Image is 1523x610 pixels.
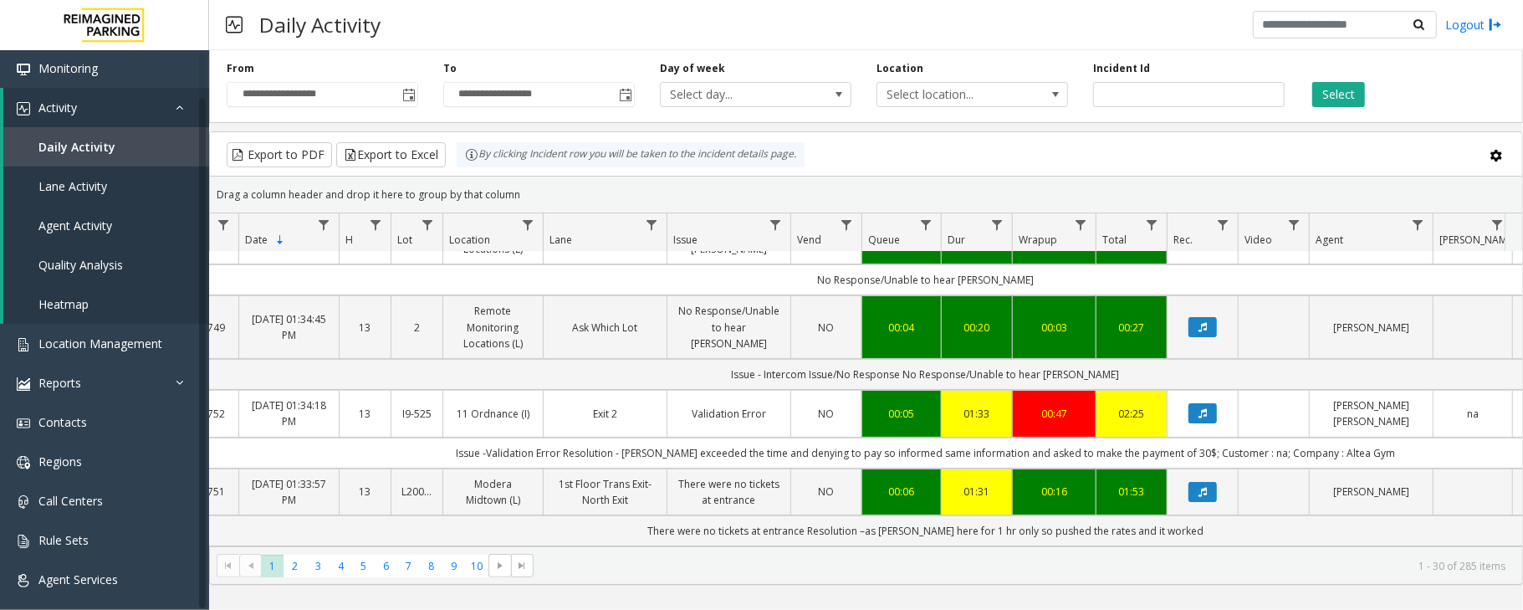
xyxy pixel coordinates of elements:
a: Ask Which Lot [554,320,657,336]
a: H Filter Menu [365,213,387,236]
a: NO [801,484,851,500]
a: 1st Floor Trans Exit- North Exit [554,476,657,508]
a: 00:05 [872,406,931,422]
span: Toggle popup [399,83,417,106]
span: Page 8 [420,555,442,577]
span: Sortable [273,233,287,247]
span: Lane Activity [38,178,107,194]
a: I9-525 [401,406,432,422]
img: 'icon' [17,102,30,115]
span: Page 6 [375,555,397,577]
a: 2 [401,320,432,336]
span: Rec. [1173,233,1193,247]
img: 'icon' [17,574,30,587]
a: Vend Filter Menu [836,213,858,236]
span: Page 1 [261,555,284,577]
a: Quality Analysis [3,245,209,284]
label: Location [876,61,923,76]
span: Monitoring [38,60,98,76]
span: Date [245,233,268,247]
a: Heatmap [3,284,209,324]
a: Video Filter Menu [1283,213,1306,236]
span: Reports [38,375,81,391]
span: Lot [397,233,412,247]
a: 00:06 [872,484,931,500]
a: L20000500 [401,484,432,500]
span: Rule Sets [38,532,89,548]
kendo-pager-info: 1 - 30 of 285 items [544,559,1505,573]
img: 'icon' [17,63,30,76]
a: Id Filter Menu [212,213,235,236]
a: 13 [350,484,381,500]
label: Incident Id [1093,61,1150,76]
a: Lane Filter Menu [641,213,663,236]
a: 00:03 [1023,320,1086,336]
span: Quality Analysis [38,257,123,273]
span: Call Centers [38,493,103,509]
span: Agent [1316,233,1343,247]
a: 00:20 [952,320,1002,336]
span: Select day... [661,83,813,106]
a: Wrapup Filter Menu [1070,213,1092,236]
label: Day of week [660,61,725,76]
a: 02:25 [1106,406,1157,422]
a: Modera Midtown (L) [453,476,533,508]
a: 00:27 [1106,320,1157,336]
a: Total Filter Menu [1141,213,1163,236]
span: Agent Activity [38,218,112,233]
a: Agent Filter Menu [1407,213,1429,236]
a: [DATE] 01:33:57 PM [249,476,329,508]
img: 'icon' [17,456,30,469]
span: Total [1102,233,1127,247]
div: 00:04 [872,320,931,336]
span: Vend [797,233,821,247]
img: 'icon' [17,417,30,430]
a: 01:33 [952,406,1002,422]
span: Page 4 [330,555,352,577]
a: Location Filter Menu [517,213,539,236]
img: 'icon' [17,495,30,509]
a: Dur Filter Menu [986,213,1009,236]
span: Page 9 [442,555,465,577]
div: 00:16 [1023,484,1086,500]
span: Daily Activity [38,139,115,155]
a: [PERSON_NAME] [1320,484,1423,500]
a: 13 [350,406,381,422]
a: 11 Ordnance (I) [453,406,533,422]
span: Select location... [877,83,1030,106]
a: Validation Error [677,406,780,422]
span: Agent Services [38,572,118,587]
a: No Response/Unable to hear [PERSON_NAME] [677,303,780,351]
span: Location [449,233,490,247]
a: 01:31 [952,484,1002,500]
span: NO [819,484,835,499]
a: [PERSON_NAME] [PERSON_NAME] [1320,397,1423,429]
span: Location Management [38,336,162,351]
a: Logout [1445,16,1502,33]
a: NO [801,406,851,422]
a: [PERSON_NAME] [1320,320,1423,336]
a: There were no tickets at entrance [677,476,780,508]
h3: Daily Activity [251,4,389,45]
span: Toggle popup [616,83,634,106]
span: Heatmap [38,296,89,312]
span: [PERSON_NAME] [1439,233,1515,247]
div: By clicking Incident row you will be taken to the incident details page. [457,142,805,167]
span: Lane [549,233,572,247]
span: NO [819,407,835,421]
button: Export to Excel [336,142,446,167]
img: 'icon' [17,535,30,548]
span: Queue [868,233,900,247]
img: 'icon' [17,377,30,391]
span: Go to the next page [493,559,507,572]
div: Drag a column header and drop it here to group by that column [210,180,1522,209]
span: Go to the next page [488,554,511,577]
a: Exit 2 [554,406,657,422]
span: Go to the last page [511,554,534,577]
a: 01:53 [1106,484,1157,500]
span: Page 3 [307,555,330,577]
span: Page 7 [397,555,420,577]
a: 00:47 [1023,406,1086,422]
